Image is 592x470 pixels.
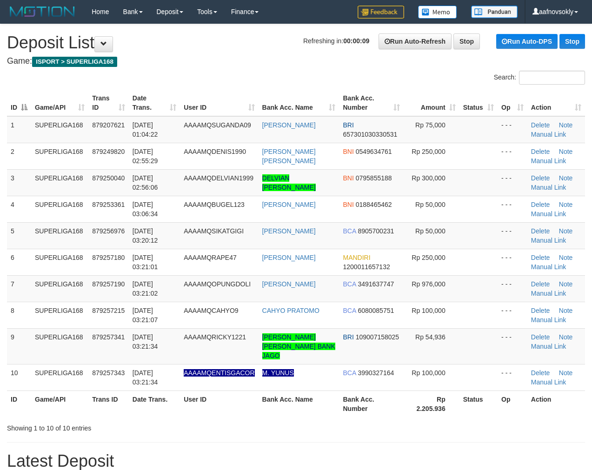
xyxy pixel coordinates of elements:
th: Action [527,391,585,417]
span: 879257341 [92,333,125,341]
span: 879257180 [92,254,125,261]
th: User ID [180,391,258,417]
span: 879253361 [92,201,125,208]
td: SUPERLIGA168 [31,116,88,143]
span: [DATE] 03:21:07 [133,307,158,324]
th: Date Trans. [129,391,180,417]
a: Note [559,280,573,288]
span: ISPORT > SUPERLIGA168 [32,57,117,67]
td: SUPERLIGA168 [31,275,88,302]
span: Rp 300,000 [412,174,445,182]
td: 6 [7,249,31,275]
th: ID: activate to sort column descending [7,90,31,116]
td: - - - [498,364,527,391]
a: [PERSON_NAME] [262,280,316,288]
span: 879250040 [92,174,125,182]
a: Manual Link [531,378,566,386]
th: Amount: activate to sort column ascending [404,90,459,116]
span: Rp 250,000 [412,148,445,155]
div: Showing 1 to 10 of 10 entries [7,420,239,433]
span: Copy 109007158025 to clipboard [356,333,399,341]
span: [DATE] 03:21:02 [133,280,158,297]
span: 879256976 [92,227,125,235]
a: Delete [531,333,550,341]
span: Copy 657301030330531 to clipboard [343,131,397,138]
a: Delete [531,201,550,208]
span: Copy 1200011657132 to clipboard [343,263,390,271]
td: 4 [7,196,31,222]
th: User ID: activate to sort column ascending [180,90,258,116]
span: [DATE] 03:20:12 [133,227,158,244]
a: Manual Link [531,316,566,324]
span: BCA [343,307,356,314]
td: - - - [498,116,527,143]
a: [PERSON_NAME] [PERSON_NAME] BANK JAGO [262,333,335,359]
span: AAAAMQOPUNGDOLI [184,280,251,288]
img: MOTION_logo.png [7,5,78,19]
span: 879257215 [92,307,125,314]
a: [PERSON_NAME] [262,254,316,261]
td: SUPERLIGA168 [31,143,88,169]
a: Manual Link [531,131,566,138]
a: Delete [531,121,550,129]
input: Search: [519,71,585,85]
span: [DATE] 02:56:06 [133,174,158,191]
span: AAAAMQSUGANDA09 [184,121,251,129]
a: Manual Link [531,290,566,297]
a: Note [559,369,573,377]
td: 2 [7,143,31,169]
a: Delete [531,148,550,155]
th: Date Trans.: activate to sort column ascending [129,90,180,116]
span: Copy 0549634761 to clipboard [356,148,392,155]
h4: Game: [7,57,585,66]
td: 3 [7,169,31,196]
td: 9 [7,328,31,364]
span: [DATE] 03:06:34 [133,201,158,218]
td: 8 [7,302,31,328]
span: BNI [343,201,353,208]
span: Nama rekening ada tanda titik/strip, harap diedit [184,369,254,377]
span: AAAAMQBUGEL123 [184,201,245,208]
span: 879257343 [92,369,125,377]
a: M. YUNUS [262,369,294,377]
span: 879207621 [92,121,125,129]
td: SUPERLIGA168 [31,169,88,196]
label: Search: [494,71,585,85]
span: Copy 3491637747 to clipboard [358,280,394,288]
td: 7 [7,275,31,302]
span: Copy 0188465462 to clipboard [356,201,392,208]
span: 879249820 [92,148,125,155]
a: Manual Link [531,343,566,350]
td: 10 [7,364,31,391]
a: Note [559,174,573,182]
a: Manual Link [531,210,566,218]
h1: Deposit List [7,33,585,52]
a: Note [559,148,573,155]
th: Game/API: activate to sort column ascending [31,90,88,116]
a: Manual Link [531,157,566,165]
a: Note [559,307,573,314]
a: Note [559,333,573,341]
span: BCA [343,280,356,288]
th: Bank Acc. Number [339,391,404,417]
span: MANDIRI [343,254,370,261]
a: [PERSON_NAME] [262,201,316,208]
a: CAHYO PRATOMO [262,307,319,314]
span: AAAAMQRAPE47 [184,254,237,261]
span: [DATE] 03:21:34 [133,333,158,350]
th: Trans ID [88,391,129,417]
span: Rp 100,000 [412,307,445,314]
th: Bank Acc. Name: activate to sort column ascending [259,90,339,116]
a: Delete [531,227,550,235]
a: Delete [531,307,550,314]
a: Stop [453,33,480,49]
th: Trans ID: activate to sort column ascending [88,90,129,116]
a: [PERSON_NAME] [PERSON_NAME] [262,148,316,165]
td: SUPERLIGA168 [31,222,88,249]
td: SUPERLIGA168 [31,302,88,328]
a: Delete [531,174,550,182]
span: BCA [343,369,356,377]
th: Op: activate to sort column ascending [498,90,527,116]
th: Action: activate to sort column ascending [527,90,585,116]
span: BNI [343,148,353,155]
